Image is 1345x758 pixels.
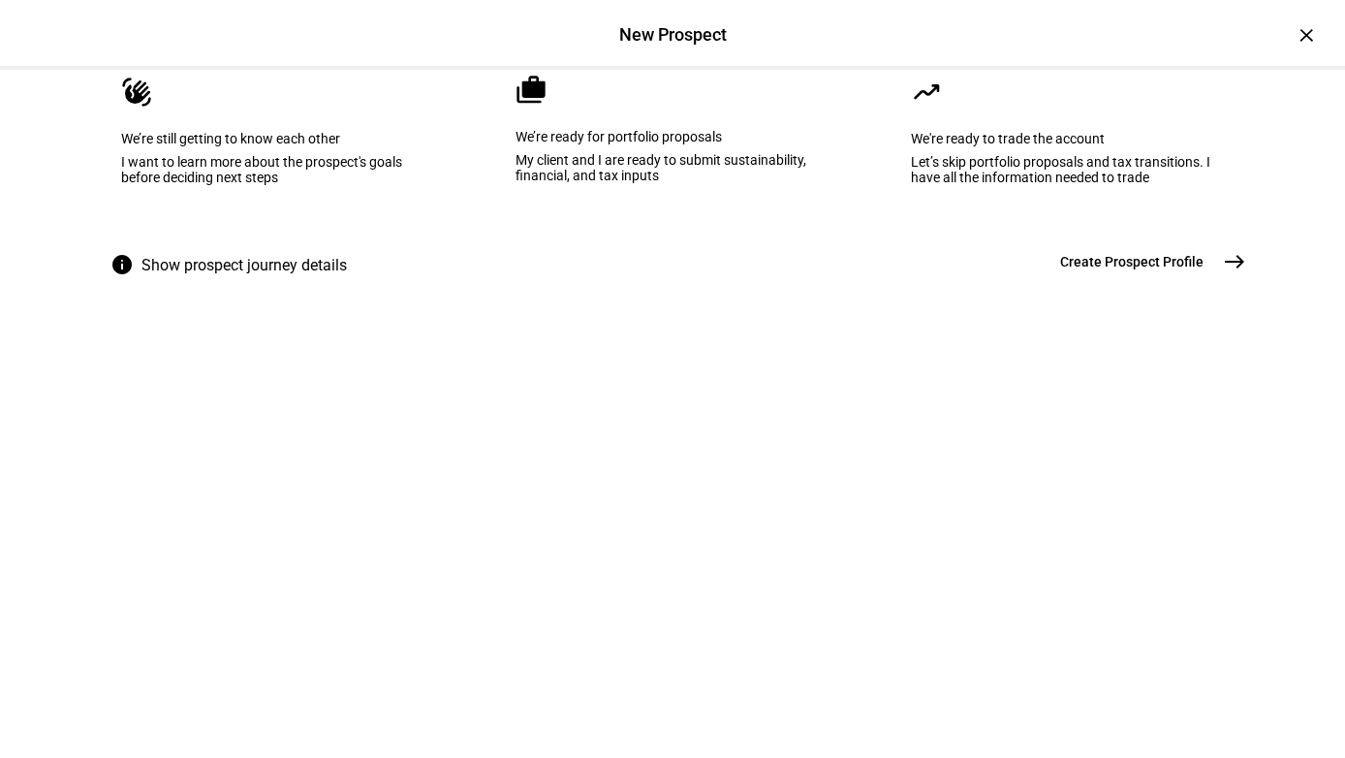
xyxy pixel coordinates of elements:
span: Create Prospect Profile [1060,252,1204,271]
mat-icon: moving [911,77,942,108]
div: We’re still getting to know each other [121,131,434,146]
div: I want to learn more about the prospect's goals before deciding next steps [121,154,434,185]
div: My client and I are ready to submit sustainability, financial, and tax inputs [516,152,829,183]
div: We’re ready for portfolio proposals [516,129,829,144]
eth-mega-radio-button: We're ready to trade the account [881,47,1254,242]
div: We're ready to trade the account [911,131,1224,146]
mat-icon: waving_hand [121,77,152,108]
div: × [1291,19,1322,50]
mat-icon: east [1223,250,1246,273]
button: Create Prospect Profile [1037,242,1254,281]
button: Show prospect journey details [91,242,374,289]
eth-mega-radio-button: We’re ready for portfolio proposals [487,47,858,242]
span: Show prospect journey details [141,242,347,289]
eth-mega-radio-button: We’re still getting to know each other [91,47,464,242]
mat-icon: info [110,253,134,276]
div: Let’s skip portfolio proposals and tax transitions. I have all the information needed to trade [911,154,1224,185]
mat-icon: cases [516,75,547,106]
